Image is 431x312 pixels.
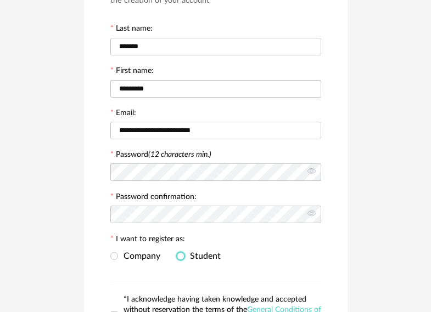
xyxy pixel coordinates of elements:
[110,25,153,35] label: Last name:
[110,235,185,245] label: I want to register as:
[116,151,211,158] label: Password
[118,252,160,260] span: Company
[148,151,211,158] i: (12 characters min.)
[184,252,221,260] span: Student
[110,193,197,203] label: Password confirmation:
[110,109,136,119] label: Email:
[110,67,154,77] label: First name:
